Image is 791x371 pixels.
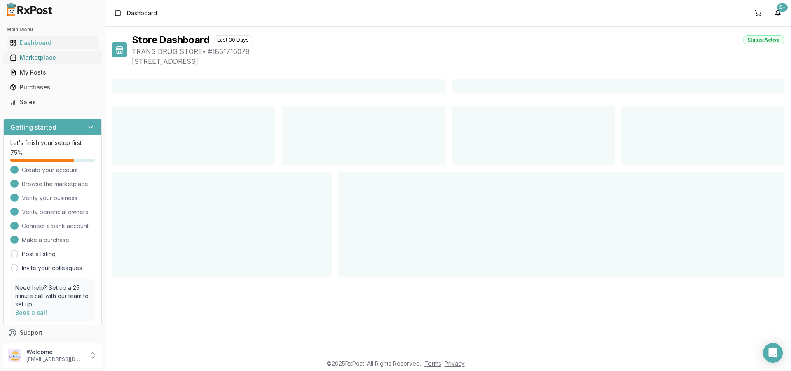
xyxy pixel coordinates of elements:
a: My Posts [7,65,98,80]
p: Let's finish your setup first! [10,139,95,147]
button: My Posts [3,66,102,79]
a: Purchases [7,80,98,95]
div: Purchases [10,83,95,91]
a: Dashboard [7,35,98,50]
button: Dashboard [3,36,102,49]
div: Open Intercom Messenger [763,343,783,363]
img: User avatar [8,349,21,362]
span: [STREET_ADDRESS] [132,56,784,66]
h1: Store Dashboard [132,33,209,47]
span: 75 % [10,149,23,157]
p: Welcome [26,348,84,356]
h3: Getting started [10,122,56,132]
button: Sales [3,96,102,109]
button: Marketplace [3,51,102,64]
span: Make a purchase [22,236,69,244]
div: Sales [10,98,95,106]
a: Marketplace [7,50,98,65]
h2: Main Menu [7,26,98,33]
div: Marketplace [10,54,95,62]
a: Sales [7,95,98,110]
p: Need help? Set up a 25 minute call with our team to set up. [15,284,90,308]
span: Dashboard [127,9,157,17]
p: [EMAIL_ADDRESS][DOMAIN_NAME] [26,356,84,363]
span: TRANS DRUG STORE • # 1861716078 [132,47,784,56]
div: My Posts [10,68,95,77]
a: Terms [424,360,441,367]
div: Status: Active [743,35,784,44]
div: Last 30 Days [213,35,253,44]
a: Invite your colleagues [22,264,82,272]
span: Create your account [22,166,78,174]
a: Book a call [15,309,47,316]
button: Purchases [3,81,102,94]
div: 9+ [777,3,788,12]
span: Connect a bank account [22,222,89,230]
button: Support [3,325,102,340]
img: RxPost Logo [3,3,56,16]
span: Browse the marketplace [22,180,88,188]
a: Post a listing [22,250,56,258]
span: Verify beneficial owners [22,208,88,216]
span: Verify your business [22,194,77,202]
div: Dashboard [10,39,95,47]
nav: breadcrumb [127,9,157,17]
button: 9+ [771,7,784,20]
a: Privacy [445,360,465,367]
